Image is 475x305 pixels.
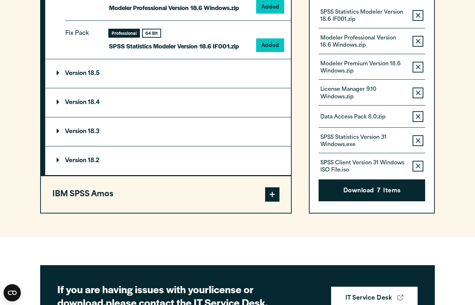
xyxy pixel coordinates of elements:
[109,41,239,51] p: SPSS Statistics Modeler Version 18.6 IF001.zip
[45,59,291,88] summary: Version 18.5
[65,28,98,46] p: Fix Pack
[320,114,386,121] p: Data Access Pack 8.0.zip
[45,88,291,117] summary: Version 18.4
[4,284,21,301] button: Open CMP widget
[41,176,291,213] button: IBM SPSS Amos
[377,186,380,196] span: 7
[257,1,283,13] button: Added
[320,60,407,75] p: Modeler Premium Version 18.6 Windows.zip
[320,134,407,148] p: SPSS Statistics Version 31 Windows.exe
[320,160,407,174] p: SPSS Client Version 31 Windows ISO File.iso
[320,86,407,100] p: License Manager 9.10 Windows.zip
[57,158,99,164] p: Version 18.2
[109,29,139,37] div: Professional
[57,100,100,105] p: Version 18.4
[109,3,239,13] p: Modeler Professional Version 18.6 Windows.zip
[345,294,392,303] strong: IT Service Desk
[57,129,100,135] p: Version 18.3
[319,179,425,201] button: Download7Items
[57,71,100,76] p: Version 18.5
[45,146,291,175] summary: Version 18.2
[45,117,291,146] summary: Version 18.3
[320,35,407,49] p: Modeler Professional Version 18.6 Windows.zip
[143,29,160,37] div: 64 Bit
[257,39,283,51] button: Added
[320,9,407,23] p: SPSS Statistics Modeler Version 18.6 IF001.zip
